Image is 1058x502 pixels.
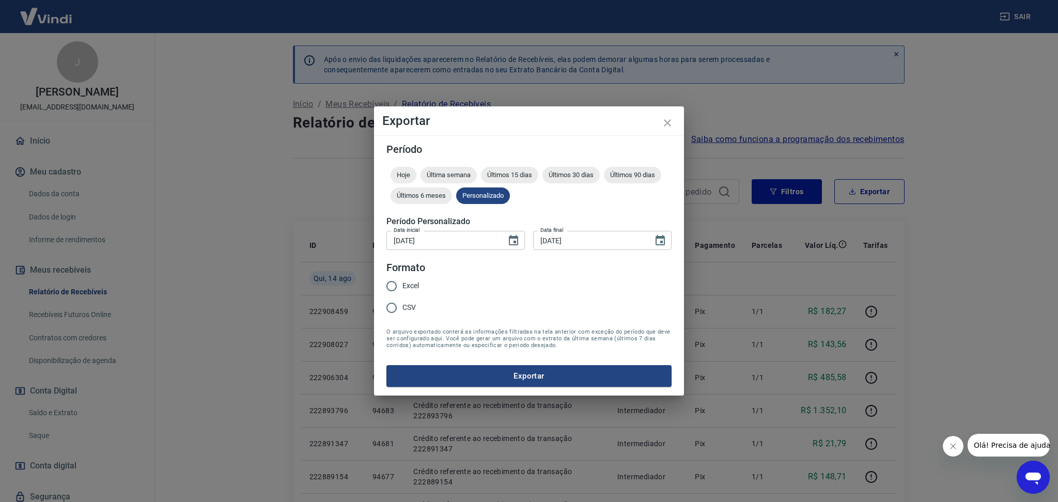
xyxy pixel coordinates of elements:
[391,192,452,199] span: Últimos 6 meses
[542,171,600,179] span: Últimos 30 dias
[402,280,419,291] span: Excel
[481,167,538,183] div: Últimos 15 dias
[6,7,87,15] span: Olá! Precisa de ajuda?
[533,231,646,250] input: DD/MM/YYYY
[386,328,672,349] span: O arquivo exportado conterá as informações filtradas na tela anterior com exceção do período que ...
[421,171,477,179] span: Última semana
[456,187,510,204] div: Personalizado
[386,260,425,275] legend: Formato
[391,171,416,179] span: Hoje
[386,144,672,154] h5: Período
[481,171,538,179] span: Últimos 15 dias
[604,171,661,179] span: Últimos 90 dias
[391,187,452,204] div: Últimos 6 meses
[394,226,420,234] label: Data inicial
[604,167,661,183] div: Últimos 90 dias
[386,365,672,387] button: Exportar
[386,216,672,227] h5: Período Personalizado
[382,115,676,127] h4: Exportar
[386,231,499,250] input: DD/MM/YYYY
[650,230,671,251] button: Choose date, selected date is 14 de ago de 2025
[655,111,680,135] button: close
[402,302,416,313] span: CSV
[1017,461,1050,494] iframe: Botão para abrir a janela de mensagens
[943,436,963,457] iframe: Fechar mensagem
[421,167,477,183] div: Última semana
[540,226,564,234] label: Data final
[391,167,416,183] div: Hoje
[542,167,600,183] div: Últimos 30 dias
[968,434,1050,457] iframe: Mensagem da empresa
[503,230,524,251] button: Choose date, selected date is 14 de ago de 2025
[456,192,510,199] span: Personalizado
